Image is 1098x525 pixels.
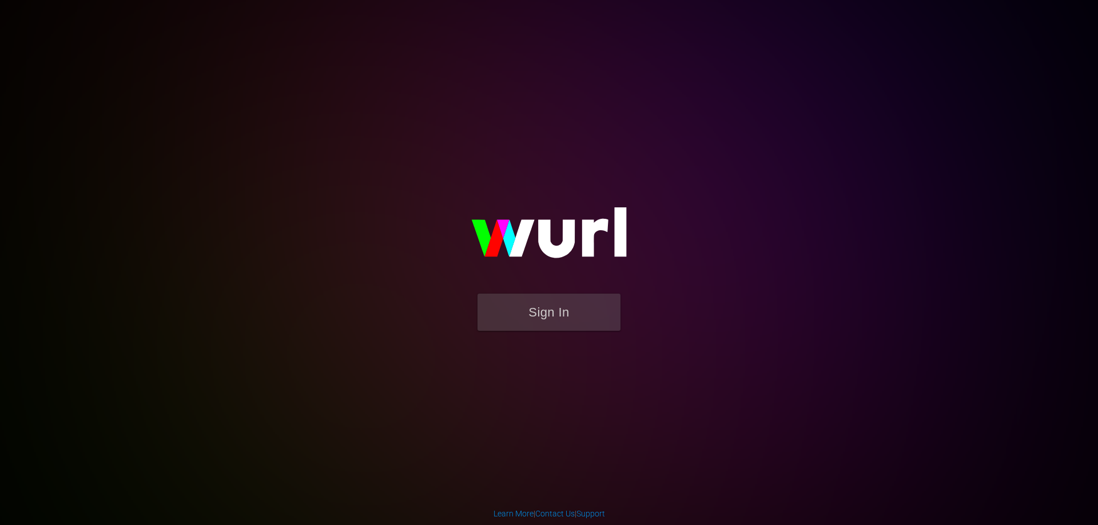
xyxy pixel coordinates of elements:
div: | | [494,508,605,519]
a: Learn More [494,509,534,518]
a: Contact Us [535,509,575,518]
img: wurl-logo-on-black-223613ac3d8ba8fe6dc639794a292ebdb59501304c7dfd60c99c58986ef67473.svg [435,183,663,294]
button: Sign In [478,294,620,331]
a: Support [576,509,605,518]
